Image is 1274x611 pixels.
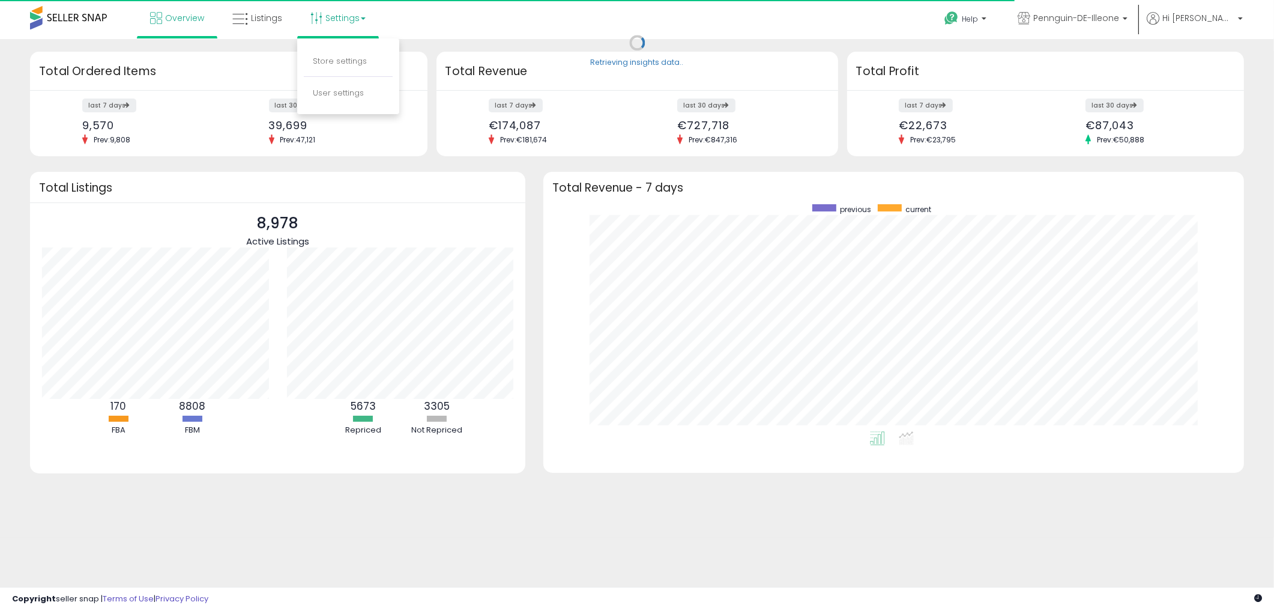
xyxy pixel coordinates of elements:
span: Prev: €23,795 [904,135,962,145]
div: €174,087 [489,119,628,132]
span: Overview [165,12,204,24]
div: Not Repriced [401,425,473,436]
label: last 30 days [677,99,735,112]
span: Help [962,14,978,24]
div: 9,570 [82,119,220,132]
a: Help [935,2,998,39]
h3: Total Revenue [445,63,829,80]
span: current [906,204,932,214]
span: Listings [251,12,282,24]
div: Retrieving insights data.. [591,58,684,68]
b: 3305 [424,399,450,413]
div: €22,673 [899,119,1036,132]
span: Active Listings [246,235,309,248]
a: User settings [313,87,364,99]
h3: Total Revenue - 7 days [552,183,1235,192]
label: last 7 days [899,99,953,112]
h3: Total Listings [39,183,516,192]
label: last 7 days [82,99,136,112]
span: Prev: 47,121 [274,135,322,145]
a: Store settings [313,55,367,67]
h3: Total Ordered Items [39,63,418,80]
div: FBM [156,425,228,436]
b: 5673 [351,399,376,413]
label: last 7 days [489,99,543,112]
b: 170 [110,399,126,413]
i: Get Help [944,11,959,26]
span: Prev: €181,674 [494,135,553,145]
label: last 30 days [1085,99,1144,112]
span: Prev: €847,316 [683,135,743,145]
span: Prev: €50,888 [1091,135,1150,145]
div: €727,718 [677,119,817,132]
div: 39,699 [269,119,406,132]
div: €87,043 [1085,119,1223,132]
h3: Total Profit [856,63,1236,80]
span: Hi [PERSON_NAME] [1162,12,1234,24]
div: FBA [82,425,154,436]
a: Hi [PERSON_NAME] [1147,12,1243,39]
div: Repriced [327,425,399,436]
b: 8808 [179,399,205,413]
span: Pennguin-DE-Illeone [1033,12,1119,24]
label: last 30 days [269,99,327,112]
p: 8,978 [246,212,309,235]
span: Prev: 9,808 [88,135,136,145]
span: previous [841,204,872,214]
